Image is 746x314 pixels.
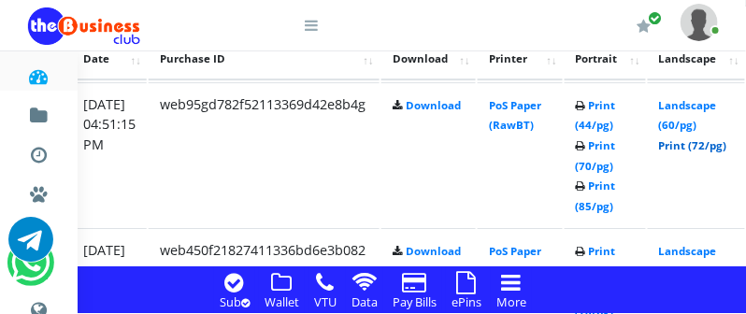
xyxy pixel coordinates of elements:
[576,98,616,133] a: Print (44/pg)
[8,231,53,262] a: Chat for support
[28,50,50,95] a: Dashboard
[387,291,442,311] a: Pay Bills
[149,82,380,227] td: web95gd782f52113369d42e8b4g
[659,244,717,278] a: Landscape (60/pg)
[71,206,227,237] a: Nigerian VTU
[681,4,718,40] img: User
[11,254,50,285] a: Chat for support
[265,293,299,310] small: Wallet
[576,138,616,173] a: Print (70/pg)
[406,98,461,112] a: Download
[346,291,383,311] a: Data
[446,291,487,311] a: ePins
[393,293,437,310] small: Pay Bills
[72,82,147,227] td: [DATE] 04:51:15 PM
[452,293,481,310] small: ePins
[576,178,616,213] a: Print (85/pg)
[28,90,50,135] a: Fund wallet
[496,293,526,310] small: More
[214,291,255,311] a: Sub
[659,98,717,133] a: Landscape (60/pg)
[648,11,662,25] span: Renew/Upgrade Subscription
[406,244,461,258] a: Download
[489,98,541,133] a: PoS Paper (RawBT)
[259,291,305,311] a: Wallet
[314,293,337,310] small: VTU
[637,19,651,34] i: Renew/Upgrade Subscription
[28,7,140,45] img: Logo
[220,293,250,310] small: Sub
[28,129,50,174] a: Transactions
[28,168,50,213] a: Miscellaneous Payments
[351,293,378,310] small: Data
[659,138,727,152] a: Print (72/pg)
[71,233,227,264] a: International VTU
[308,291,342,311] a: VTU
[489,244,541,278] a: PoS Paper (RawBT)
[576,244,616,278] a: Print (44/pg)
